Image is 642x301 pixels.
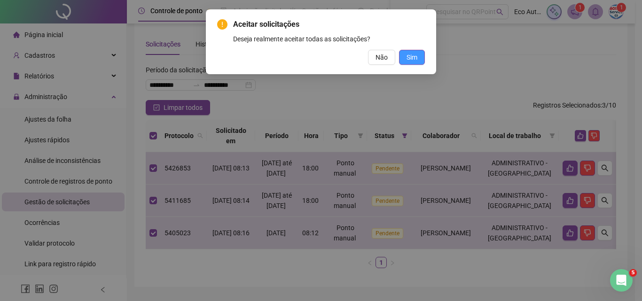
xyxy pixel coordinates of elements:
[233,19,425,30] span: Aceitar solicitações
[629,269,637,277] span: 5
[368,50,395,65] button: Não
[233,34,425,44] div: Deseja realmente aceitar todas as solicitações?
[399,50,425,65] button: Sim
[376,52,388,62] span: Não
[610,269,633,292] iframe: Intercom live chat
[407,52,417,62] span: Sim
[217,19,227,30] span: exclamation-circle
